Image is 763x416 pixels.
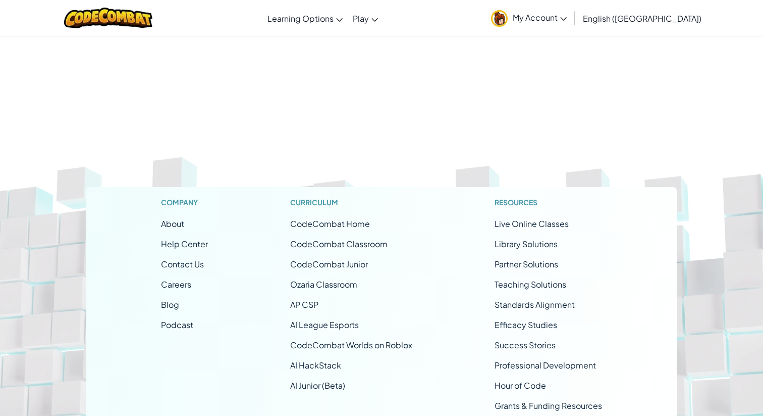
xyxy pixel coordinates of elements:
[262,5,348,32] a: Learning Options
[161,319,193,330] a: Podcast
[353,13,369,24] span: Play
[583,13,701,24] span: English ([GEOGRAPHIC_DATA])
[290,239,388,249] a: CodeCombat Classroom
[495,299,575,310] a: Standards Alignment
[161,279,191,290] a: Careers
[290,360,341,371] a: AI HackStack
[578,5,706,32] a: English ([GEOGRAPHIC_DATA])
[513,12,567,23] span: My Account
[267,13,334,24] span: Learning Options
[290,380,345,391] a: AI Junior (Beta)
[161,218,184,229] a: About
[290,197,412,208] h1: Curriculum
[290,279,357,290] a: Ozaria Classroom
[495,380,546,391] a: Hour of Code
[290,340,412,350] a: CodeCombat Worlds on Roblox
[491,10,508,27] img: avatar
[495,360,596,371] a: Professional Development
[495,197,602,208] h1: Resources
[486,2,572,34] a: My Account
[495,239,558,249] a: Library Solutions
[495,319,557,330] a: Efficacy Studies
[290,259,368,269] a: CodeCombat Junior
[495,400,602,411] a: Grants & Funding Resources
[495,259,558,269] a: Partner Solutions
[495,218,569,229] a: Live Online Classes
[161,299,179,310] a: Blog
[161,197,208,208] h1: Company
[495,279,566,290] a: Teaching Solutions
[290,299,318,310] a: AP CSP
[495,340,556,350] a: Success Stories
[161,259,204,269] span: Contact Us
[64,8,152,28] img: CodeCombat logo
[290,218,370,229] span: CodeCombat Home
[290,319,359,330] a: AI League Esports
[161,239,208,249] a: Help Center
[348,5,383,32] a: Play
